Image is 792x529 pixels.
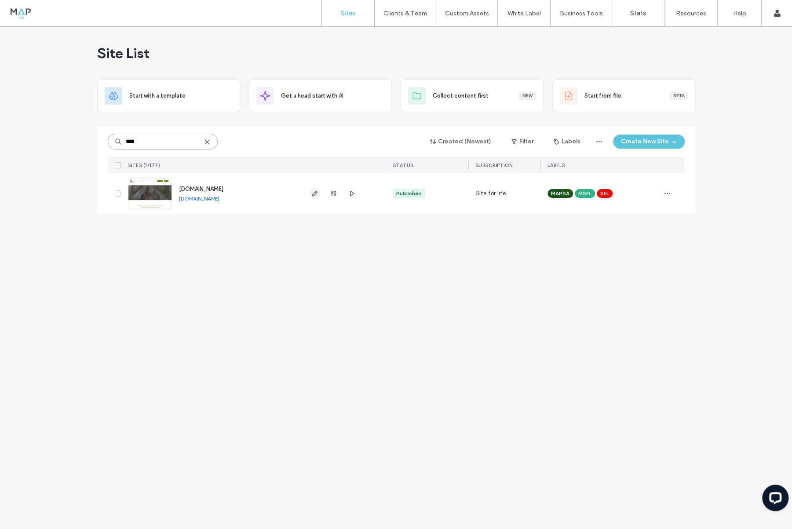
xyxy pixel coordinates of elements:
[475,189,506,198] span: Site for life
[546,135,588,149] button: Labels
[475,162,513,168] span: SUBSCRIPTION
[630,9,646,17] label: Stats
[445,10,489,17] label: Custom Assets
[396,190,422,197] div: Published
[179,186,223,192] a: [DOMAIN_NAME]
[281,91,343,100] span: Get a head start with AI
[341,9,356,17] label: Sites
[584,91,621,100] span: Start from file
[393,162,414,168] span: STATUS
[503,135,542,149] button: Filter
[422,135,499,149] button: Created (Newest)
[383,10,427,17] label: Clients & Team
[578,190,591,197] span: MSFL
[547,162,566,168] span: LABELS
[519,92,536,100] div: New
[560,10,603,17] label: Business Tools
[129,91,186,100] span: Start with a template
[733,10,746,17] label: Help
[670,92,688,100] div: Beta
[97,44,150,62] span: Site List
[433,91,489,100] span: Collect content first
[552,80,695,112] div: Start from fileBeta
[249,80,392,112] div: Get a head start with AI
[20,6,38,14] span: Help
[613,135,685,149] button: Create New Site
[179,195,219,202] a: [DOMAIN_NAME]
[401,80,544,112] div: Collect content firstNew
[128,162,161,168] span: SITES (1/177)
[97,80,240,112] div: Start with a template
[551,190,569,197] span: MAPSA
[755,481,792,518] iframe: LiveChat chat widget
[676,10,706,17] label: Resources
[600,190,609,197] span: SFL
[507,10,541,17] label: White Label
